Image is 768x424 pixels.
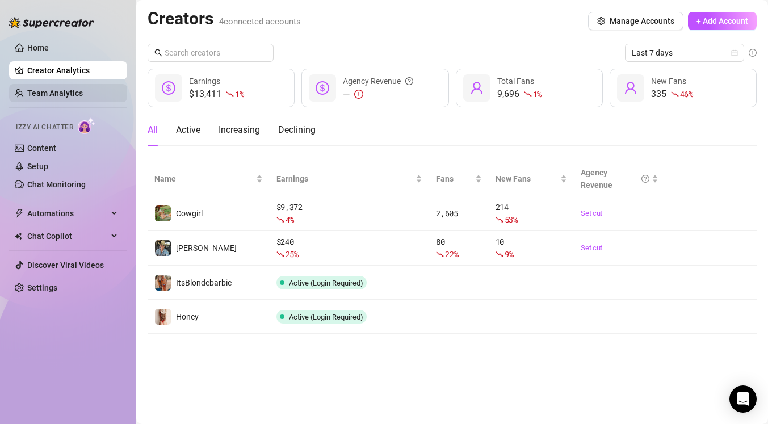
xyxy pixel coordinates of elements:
span: [PERSON_NAME] [176,244,237,253]
span: fall [524,90,532,98]
a: Settings [27,283,57,292]
div: — [343,87,413,101]
div: $ 9,372 [276,201,423,226]
img: ItsBlondebarbie [155,275,171,291]
span: Manage Accounts [610,16,674,26]
span: 53 % [505,214,518,225]
span: exclamation-circle [354,90,363,99]
span: fall [496,250,503,258]
span: dollar-circle [316,81,329,95]
div: Open Intercom Messenger [729,385,757,413]
input: Search creators [165,47,258,59]
img: logo-BBDzfeDw.svg [9,17,94,28]
img: AI Chatter [78,117,95,134]
div: Declining [278,123,316,137]
span: Last 7 days [632,44,737,61]
a: Creator Analytics [27,61,118,79]
button: + Add Account [688,12,757,30]
span: + Add Account [696,16,748,26]
span: Name [154,173,254,185]
a: Team Analytics [27,89,83,98]
span: Fans [436,173,473,185]
h2: Creators [148,8,301,30]
span: Honey [176,312,199,321]
div: $ 240 [276,236,423,261]
div: 80 [436,236,482,261]
span: search [154,49,162,57]
a: Set cut [581,208,658,219]
span: fall [671,90,679,98]
div: Agency Revenue [343,75,413,87]
span: Automations [27,204,108,223]
a: Home [27,43,49,52]
span: 9 % [505,249,513,259]
span: fall [276,216,284,224]
a: Content [27,144,56,153]
div: Agency Revenue [581,166,649,191]
span: fall [226,90,234,98]
th: New Fans [489,162,574,196]
th: Earnings [270,162,430,196]
span: user [624,81,637,95]
div: 335 [651,87,693,101]
button: Manage Accounts [588,12,683,30]
span: Total Fans [497,77,534,86]
span: Chat Copilot [27,227,108,245]
img: Chat Copilot [15,232,22,240]
span: setting [597,17,605,25]
img: Honey [155,309,171,325]
a: Set cut [581,242,658,254]
span: fall [496,216,503,224]
div: 9,696 [497,87,542,101]
div: 214 [496,201,567,226]
div: 2,605 [436,207,482,220]
span: calendar [731,49,738,56]
a: Chat Monitoring [27,180,86,189]
span: ItsBlondebarbie [176,278,232,287]
span: 1 % [533,89,542,99]
span: 22 % [445,249,458,259]
th: Fans [429,162,489,196]
div: 10 [496,236,567,261]
span: 25 % [286,249,299,259]
span: dollar-circle [162,81,175,95]
span: user [470,81,484,95]
span: Cowgirl [176,209,203,218]
img: Greg [155,240,171,256]
span: Active (Login Required) [289,313,363,321]
span: thunderbolt [15,209,24,218]
span: 4 connected accounts [219,16,301,27]
span: info-circle [749,49,757,57]
span: fall [276,250,284,258]
th: Name [148,162,270,196]
span: 46 % [680,89,693,99]
a: Discover Viral Videos [27,261,104,270]
span: question-circle [405,75,413,87]
span: Izzy AI Chatter [16,122,73,133]
div: Increasing [219,123,260,137]
img: Cowgirl [155,205,171,221]
div: Active [176,123,200,137]
div: $13,411 [189,87,244,101]
a: Setup [27,162,48,171]
span: question-circle [641,166,649,191]
span: Active (Login Required) [289,279,363,287]
span: fall [436,250,444,258]
div: All [148,123,158,137]
span: 1 % [235,89,244,99]
span: New Fans [496,173,558,185]
span: New Fans [651,77,686,86]
span: Earnings [189,77,220,86]
span: 4 % [286,214,294,225]
span: Earnings [276,173,414,185]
